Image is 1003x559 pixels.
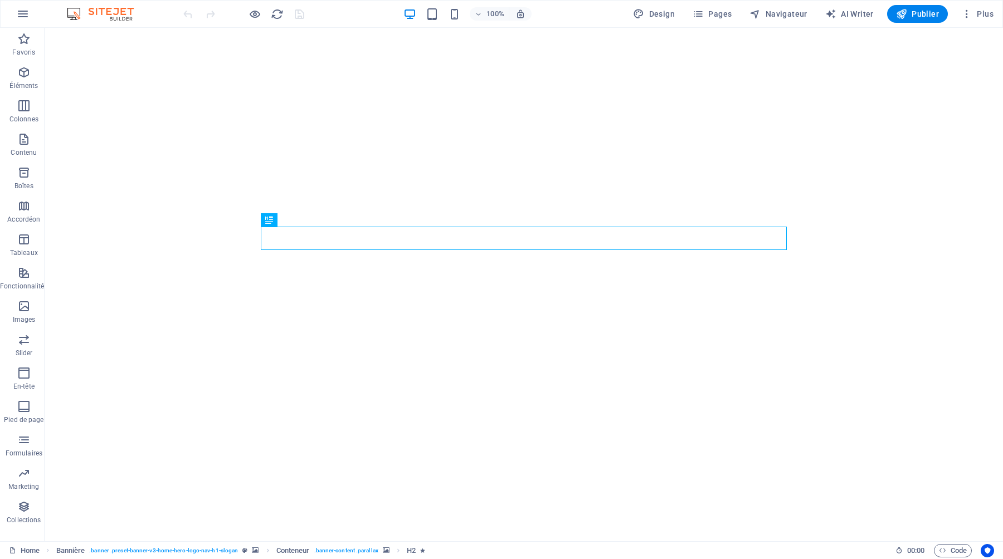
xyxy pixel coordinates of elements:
[64,7,148,21] img: Editor Logo
[895,544,925,557] h6: Durée de la session
[915,546,917,555] span: :
[12,48,35,57] p: Favoris
[745,5,811,23] button: Navigateur
[629,5,679,23] div: Design (Ctrl+Alt+Y)
[825,8,874,19] span: AI Writer
[515,9,525,19] i: Lors du redimensionnement, ajuster automatiquement le niveau de zoom en fonction de l'appareil sé...
[4,415,43,424] p: Pied de page
[407,544,416,557] span: Cliquez pour sélectionner. Double-cliquez pour modifier.
[486,7,504,21] h6: 100%
[242,547,247,553] i: Cet élément est une présélection personnalisable.
[420,547,425,553] i: Cet élément contient une animation.
[821,5,878,23] button: AI Writer
[8,482,39,491] p: Marketing
[896,8,939,19] span: Publier
[13,382,35,391] p: En-tête
[981,544,994,557] button: Usercentrics
[13,315,36,324] p: Images
[7,215,40,224] p: Accordéon
[16,349,33,357] p: Slider
[6,449,42,458] p: Formulaires
[11,148,37,157] p: Contenu
[470,7,509,21] button: 100%
[271,8,284,21] i: Actualiser la page
[9,544,40,557] a: Cliquez pour annuler la sélection. Double-cliquez pour ouvrir Pages.
[56,544,426,557] nav: breadcrumb
[939,544,967,557] span: Code
[9,81,38,90] p: Éléments
[633,8,675,19] span: Design
[629,5,679,23] button: Design
[934,544,972,557] button: Code
[688,5,736,23] button: Pages
[276,544,310,557] span: Cliquez pour sélectionner. Double-cliquez pour modifier.
[89,544,238,557] span: . banner .preset-banner-v3-home-hero-logo-nav-h1-slogan
[9,115,38,124] p: Colonnes
[957,5,998,23] button: Plus
[10,248,38,257] p: Tableaux
[383,547,389,553] i: Cet élément contient un arrière-plan.
[693,8,732,19] span: Pages
[56,544,85,557] span: Cliquez pour sélectionner. Double-cliquez pour modifier.
[961,8,994,19] span: Plus
[314,544,378,557] span: . banner-content .parallax
[252,547,259,553] i: Cet élément contient un arrière-plan.
[7,516,41,524] p: Collections
[749,8,807,19] span: Navigateur
[887,5,948,23] button: Publier
[270,7,284,21] button: reload
[14,182,33,190] p: Boîtes
[248,7,261,21] button: Cliquez ici pour quitter le mode Aperçu et poursuivre l'édition.
[907,544,924,557] span: 00 00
